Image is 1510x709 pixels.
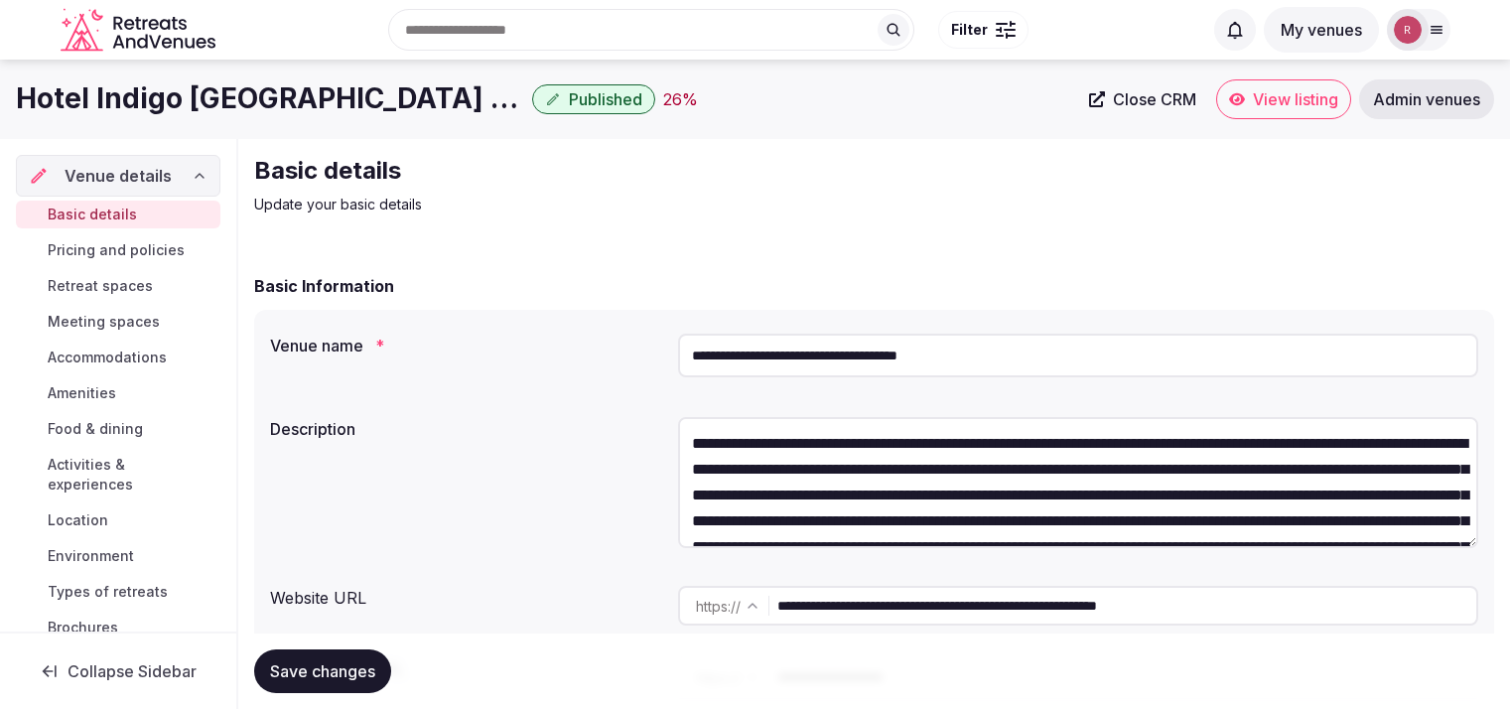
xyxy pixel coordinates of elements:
a: Brochures [16,614,220,641]
button: Published [532,84,655,114]
span: Meeting spaces [48,312,160,332]
label: Venue name [270,338,662,354]
span: Amenities [48,383,116,403]
a: Types of retreats [16,578,220,606]
span: Save changes [270,661,375,681]
span: Venue details [65,164,172,188]
p: Update your basic details [254,195,921,214]
a: Pricing and policies [16,236,220,264]
span: Retreat spaces [48,276,153,296]
button: Save changes [254,649,391,693]
a: Admin venues [1359,79,1494,119]
div: 26 % [663,87,698,111]
div: Website URL [270,578,662,610]
span: Admin venues [1373,89,1480,109]
a: Location [16,506,220,534]
a: Basic details [16,201,220,228]
span: Pricing and policies [48,240,185,260]
span: Types of retreats [48,582,168,602]
span: View listing [1253,89,1338,109]
a: Activities & experiences [16,451,220,498]
a: Food & dining [16,415,220,443]
span: Filter [951,20,988,40]
button: My venues [1264,7,1379,53]
label: Description [270,421,662,437]
h2: Basic details [254,155,921,187]
a: Meeting spaces [16,308,220,336]
svg: Retreats and Venues company logo [61,8,219,53]
span: Environment [48,546,134,566]
a: View listing [1216,79,1351,119]
span: Food & dining [48,419,143,439]
button: 26% [663,87,698,111]
span: Close CRM [1113,89,1196,109]
a: Retreat spaces [16,272,220,300]
a: Amenities [16,379,220,407]
span: Basic details [48,205,137,224]
span: Collapse Sidebar [68,661,197,681]
span: Brochures [48,618,118,638]
img: robiejavier [1394,16,1422,44]
h1: Hotel Indigo [GEOGRAPHIC_DATA] at [GEOGRAPHIC_DATA] [16,79,524,118]
h2: Basic Information [254,274,394,298]
span: Published [569,89,642,109]
span: Location [48,510,108,530]
span: Activities & experiences [48,455,212,495]
button: Filter [938,11,1029,49]
a: My venues [1264,20,1379,40]
a: Accommodations [16,344,220,371]
a: Visit the homepage [61,8,219,53]
a: Close CRM [1077,79,1208,119]
button: Collapse Sidebar [16,649,220,693]
span: Accommodations [48,348,167,367]
a: Environment [16,542,220,570]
